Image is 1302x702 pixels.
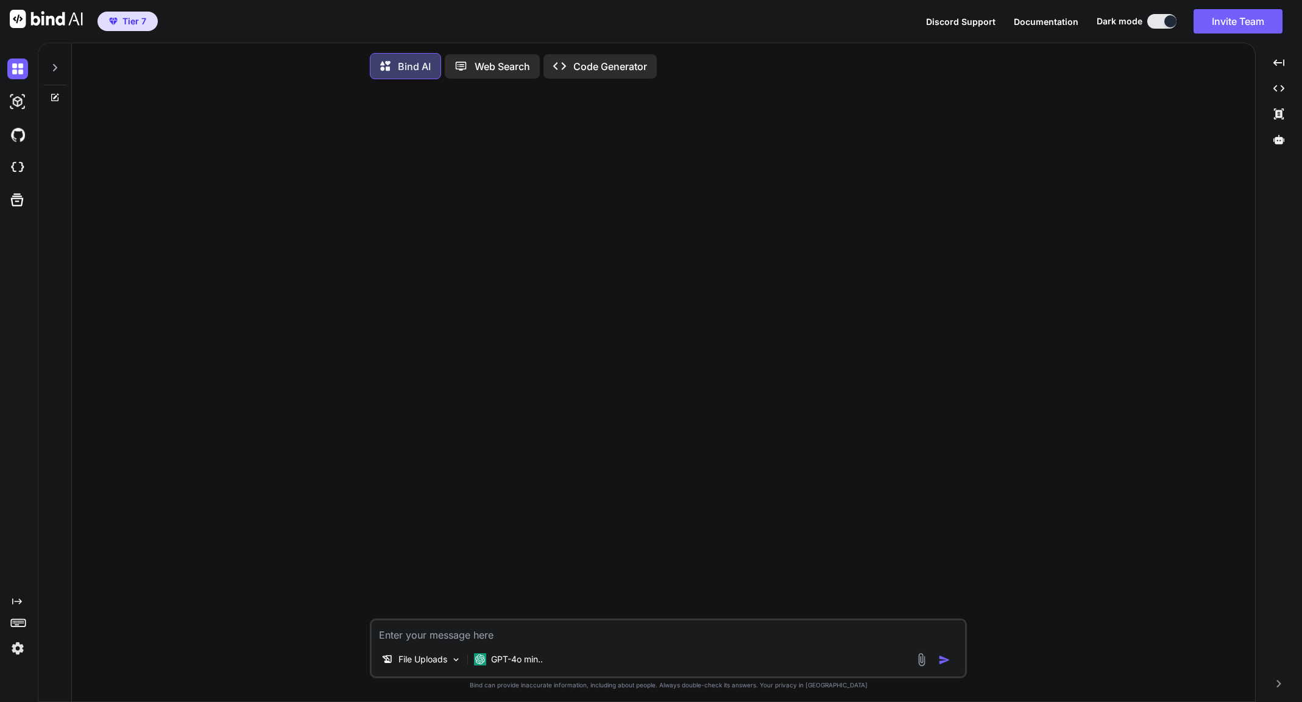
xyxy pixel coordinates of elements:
img: premium [109,18,118,25]
p: Code Generator [573,59,647,74]
img: darkChat [7,58,28,79]
button: Documentation [1014,15,1078,28]
button: premiumTier 7 [97,12,158,31]
button: Invite Team [1194,9,1283,34]
img: attachment [915,653,929,667]
p: File Uploads [398,653,447,665]
span: Dark mode [1097,15,1142,27]
span: Tier 7 [122,15,146,27]
img: cloudideIcon [7,157,28,178]
span: Discord Support [926,16,996,27]
img: GPT-4o mini [474,653,486,665]
img: Bind AI [10,10,83,28]
img: darkAi-studio [7,91,28,112]
img: settings [7,638,28,659]
p: Bind AI [398,59,431,74]
img: Pick Models [451,654,461,665]
p: Web Search [475,59,530,74]
span: Documentation [1014,16,1078,27]
button: Discord Support [926,15,996,28]
p: Bind can provide inaccurate information, including about people. Always double-check its answers.... [370,681,967,690]
img: icon [938,654,950,666]
p: GPT-4o min.. [491,653,543,665]
img: githubDark [7,124,28,145]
